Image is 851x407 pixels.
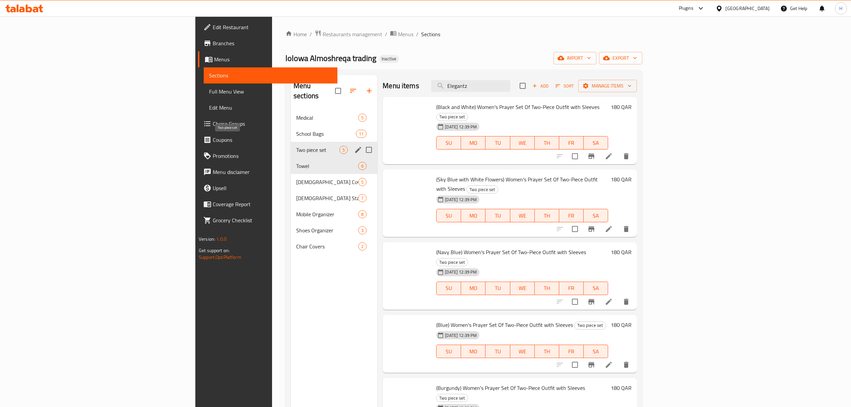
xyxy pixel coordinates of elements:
[537,211,557,221] span: TH
[291,142,377,158] div: Two piece set5edit
[291,190,377,206] div: [DEMOGRAPHIC_DATA] Stand7
[467,186,498,193] span: Two piece set
[390,30,413,39] a: Menus
[559,136,584,150] button: FR
[442,124,479,130] span: [DATE] 12:39 PM
[358,178,367,186] div: items
[358,179,366,185] span: 5
[198,180,337,196] a: Upsell
[198,148,337,164] a: Promotions
[586,138,605,148] span: SA
[618,221,634,237] button: delete
[296,194,358,202] span: [DEMOGRAPHIC_DATA] Stand
[568,358,582,372] span: Select to update
[488,283,507,293] span: TU
[296,162,358,170] div: Towel
[604,54,637,62] span: export
[584,282,608,295] button: SA
[537,347,557,356] span: TH
[358,163,366,169] span: 6
[535,136,559,150] button: TH
[398,30,413,38] span: Menus
[358,211,366,218] span: 8
[611,102,632,112] h6: 180 QAR
[555,82,574,90] span: Sort
[358,242,367,250] div: items
[442,269,479,275] span: [DATE] 12:39 PM
[358,162,367,170] div: items
[575,322,606,329] span: Two piece set
[461,345,485,358] button: MO
[291,126,377,142] div: School Bags11
[291,222,377,238] div: Shoes Organizer3
[599,52,642,64] button: export
[198,116,337,132] a: Choice Groups
[358,243,366,250] span: 2
[431,80,510,92] input: search
[530,81,551,91] button: Add
[340,147,347,153] span: 5
[216,235,226,243] span: 1.0.0
[568,149,582,163] span: Select to update
[611,175,632,184] h6: 180 QAR
[296,114,358,122] span: Medical
[611,247,632,257] h6: 180 QAR
[439,347,458,356] span: SU
[464,347,483,356] span: MO
[611,383,632,393] h6: 180 QAR
[485,209,510,222] button: TU
[439,211,458,221] span: SU
[214,55,332,63] span: Menus
[213,216,332,224] span: Grocery Checklist
[358,114,367,122] div: items
[537,283,557,293] span: TH
[461,209,485,222] button: MO
[513,347,532,356] span: WE
[379,55,399,63] div: Inactive
[358,195,366,201] span: 7
[839,5,842,12] span: H
[356,131,366,137] span: 11
[464,283,483,293] span: MO
[562,211,581,221] span: FR
[199,246,230,255] span: Get support on:
[296,242,358,250] div: Chair Covers
[296,210,358,218] span: Mobile Organizer
[513,283,532,293] span: WE
[421,30,440,38] span: Sections
[291,238,377,254] div: Chair Covers2
[353,145,363,155] button: edit
[618,148,634,164] button: delete
[437,394,468,402] span: Two piece set
[725,5,770,12] div: [GEOGRAPHIC_DATA]
[198,132,337,148] a: Coupons
[437,113,468,121] span: Two piece set
[296,146,339,154] span: Two piece set
[315,30,382,39] a: Restaurants management
[554,81,576,91] button: Sort
[213,184,332,192] span: Upsell
[385,30,387,38] li: /
[488,347,507,356] span: TU
[436,174,598,194] span: (Sky Blue with White Flowers) Women's Prayer Set Of Two-Piece Outfit with Sleeves
[345,83,361,99] span: Sort sections
[358,115,366,121] span: 5
[213,39,332,47] span: Branches
[358,194,367,202] div: items
[559,54,591,62] span: import
[583,148,599,164] button: Branch-specific-item
[568,222,582,236] span: Select to update
[436,282,461,295] button: SU
[586,211,605,221] span: SA
[584,209,608,222] button: SA
[291,206,377,222] div: Mobile Organizer8
[379,56,399,62] span: Inactive
[198,19,337,35] a: Edit Restaurant
[583,221,599,237] button: Branch-specific-item
[437,258,468,266] span: Two piece set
